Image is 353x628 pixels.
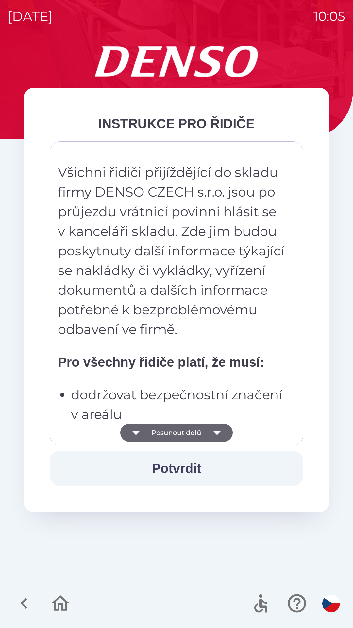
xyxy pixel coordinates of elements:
p: Všichni řidiči přijíždějící do skladu firmy DENSO CZECH s.r.o. jsou po průjezdu vrátnicí povinni ... [58,163,286,339]
img: cs flag [322,595,340,612]
button: Posunout dolů [120,424,233,442]
div: INSTRUKCE PRO ŘIDIČE [50,114,303,133]
img: Logo [24,46,329,77]
strong: Pro všechny řidiče platí, že musí: [58,355,264,369]
p: dodržovat bezpečnostní značení v areálu [71,385,286,424]
p: [DATE] [8,7,53,26]
p: 10:05 [313,7,345,26]
button: Potvrdit [50,451,303,486]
